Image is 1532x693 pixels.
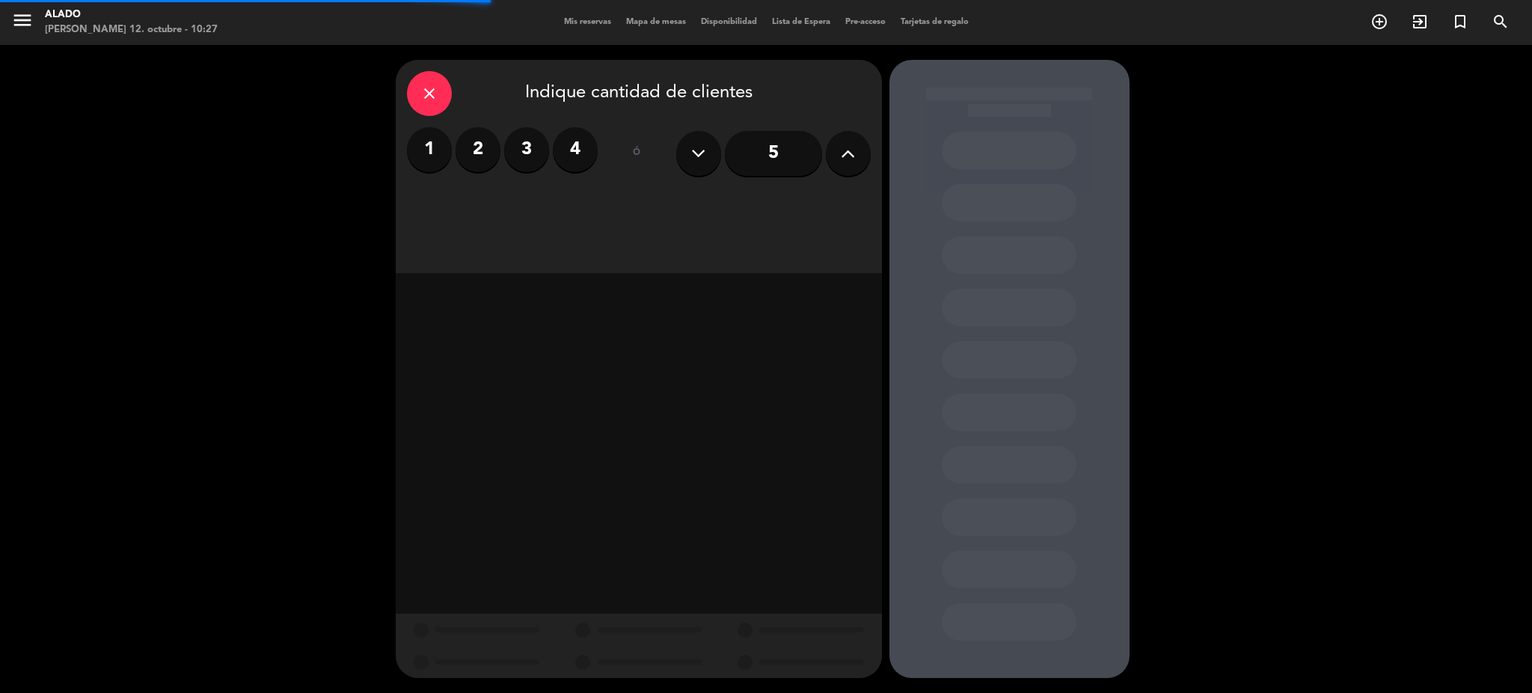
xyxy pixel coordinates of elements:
i: menu [11,9,34,31]
label: 3 [504,127,549,172]
label: 4 [553,127,598,172]
i: exit_to_app [1411,13,1429,31]
span: Pre-acceso [838,18,893,26]
div: ó [613,127,661,180]
i: close [420,85,438,103]
div: Indique cantidad de clientes [407,71,871,116]
i: turned_in_not [1451,13,1469,31]
i: search [1492,13,1510,31]
label: 2 [456,127,500,172]
span: Lista de Espera [765,18,838,26]
span: Disponibilidad [693,18,765,26]
div: [PERSON_NAME] 12. octubre - 10:27 [45,22,218,37]
div: Alado [45,7,218,22]
span: Mapa de mesas [619,18,693,26]
button: menu [11,9,34,37]
i: add_circle_outline [1370,13,1388,31]
span: Mis reservas [557,18,619,26]
label: 1 [407,127,452,172]
span: Tarjetas de regalo [893,18,976,26]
